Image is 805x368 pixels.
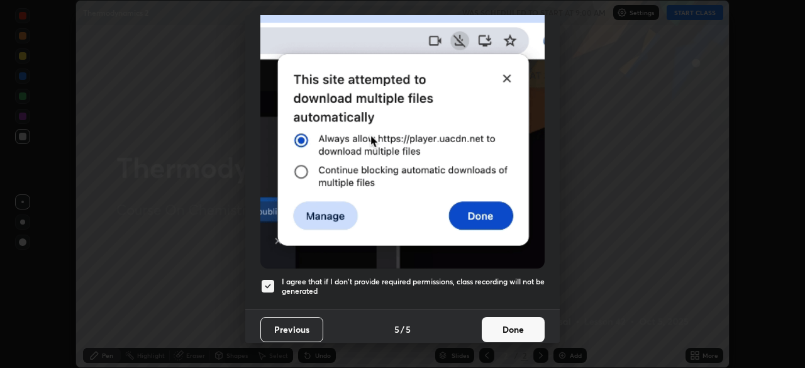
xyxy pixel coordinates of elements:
h5: I agree that if I don't provide required permissions, class recording will not be generated [282,277,545,296]
h4: 5 [394,323,399,336]
h4: 5 [406,323,411,336]
h4: / [401,323,404,336]
button: Previous [260,317,323,342]
button: Done [482,317,545,342]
